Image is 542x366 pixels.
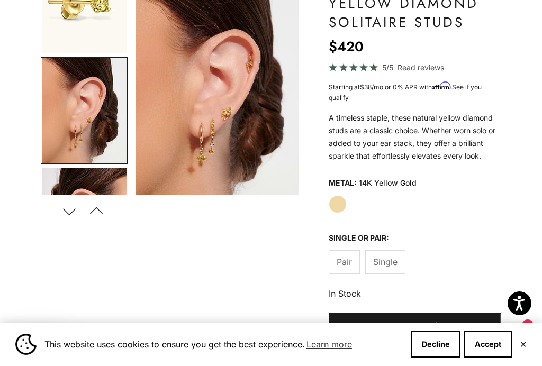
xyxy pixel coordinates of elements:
span: Affirm [432,82,450,90]
button: Go to item 3 [41,57,128,164]
a: 5/5 Read reviews [329,61,501,74]
legend: Metal: [329,175,357,191]
button: Decline [411,331,460,358]
img: #YellowGold #RoseGold #WhiteGold [42,168,127,272]
sale-price: $420 [329,36,364,57]
p: A timeless staple, these natural yellow diamond studs are a classic choice. Whether worn solo or ... [329,112,501,162]
span: This website uses cookies to ensure you get the best experience. [44,336,403,352]
button: Go to item 4 [41,167,128,273]
span: Pair [337,255,352,269]
button: Close [520,341,527,347]
span: $38 [360,83,372,91]
button: Accept [464,331,512,358]
span: Single [373,255,398,269]
variant-option-value: 14K Yellow Gold [359,175,417,191]
a: Learn more [305,336,354,352]
span: Read reviews [398,61,444,74]
span: Starting at /mo or 0% APR with . [329,83,482,102]
span: $420 [433,319,454,333]
legend: Single or Pair: [329,230,389,246]
img: #YellowGold #RoseGold #WhiteGold [42,58,127,163]
img: Cookie banner [15,334,37,355]
p: In Stock [329,287,501,300]
span: 5/5 [382,61,393,74]
span: Add to bag [377,319,425,333]
button: Add to bag-$420 [329,313,501,338]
